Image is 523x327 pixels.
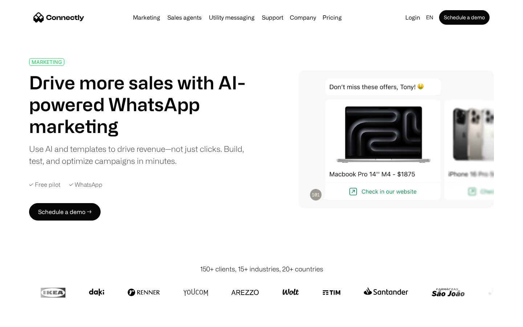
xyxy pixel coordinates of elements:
[320,15,345,20] a: Pricing
[32,59,62,65] div: MARKETING
[439,10,490,25] a: Schedule a demo
[29,72,254,137] h1: Drive more sales with AI-powered WhatsApp marketing
[130,15,163,20] a: Marketing
[7,314,44,324] aside: Language selected: English
[29,181,60,188] div: ✓ Free pilot
[402,12,423,23] a: Login
[29,203,101,221] a: Schedule a demo →
[206,15,258,20] a: Utility messaging
[200,264,323,274] div: 150+ clients, 15+ industries, 20+ countries
[69,181,102,188] div: ✓ WhatsApp
[290,12,316,23] div: Company
[426,12,433,23] div: en
[165,15,204,20] a: Sales agents
[259,15,286,20] a: Support
[15,314,44,324] ul: Language list
[29,143,254,167] div: Use AI and templates to drive revenue—not just clicks. Build, test, and optimize campaigns in min...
